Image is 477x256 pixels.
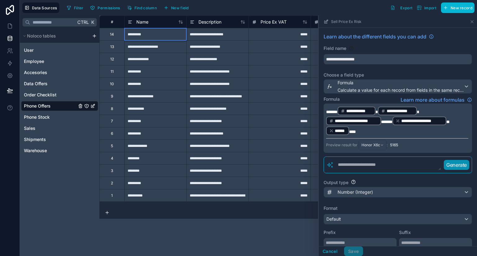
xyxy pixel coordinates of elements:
span: Export [400,6,412,10]
span: Number (Integer) [338,189,373,195]
div: Sales [21,123,98,133]
label: Prefix [324,229,397,236]
a: User [24,47,77,53]
span: Calculate a value for each record from fields in the same record [338,87,464,93]
div: 14 [110,32,114,37]
a: Permissions [88,3,125,12]
div: 7 [111,119,113,124]
span: Employee [24,58,44,64]
span: Import [424,6,436,10]
div: Employee [21,56,98,66]
span: Price Ex VAT [261,19,287,25]
a: New record [438,2,475,13]
span: Accesories [24,69,47,76]
label: Field name [324,45,346,51]
button: Noloco tables [21,32,89,40]
p: Generate [446,161,467,169]
span: Learn about the different fields you can add [324,33,426,40]
button: Import [415,2,438,13]
span: Data Offers [24,81,48,87]
div: Order Checklist [21,90,98,100]
span: Description [198,19,221,25]
span: 5165 [390,143,398,148]
button: Permissions [88,3,122,12]
a: Phone Offers [24,103,77,109]
span: Sales [24,125,35,131]
label: Output type [324,179,348,186]
div: Phone Offers [21,101,98,111]
a: Data Offers [24,81,77,87]
div: Accesories [21,68,98,77]
button: Default [324,214,472,224]
span: Default [326,216,341,222]
span: Phone Stock [24,114,50,120]
span: Ctrl [77,18,89,26]
span: Permissions [98,6,120,10]
button: New record [441,2,475,13]
button: Filter [64,3,86,12]
span: Filter [74,6,84,10]
div: 1 [111,193,113,198]
span: Learn more about formulas [401,96,465,104]
span: K [90,20,95,24]
div: Phone Stock [21,112,98,122]
div: 5 [111,143,113,148]
div: 3 [111,168,113,173]
div: Data Offers [21,79,98,89]
span: Name [136,19,148,25]
span: Shipments [24,136,46,143]
span: Sell Price Ex Risk [331,19,361,24]
span: Order Checklist [24,92,57,98]
span: Formula [338,80,464,86]
a: Learn about the different fields you can add [324,33,434,40]
button: Number (Integer) [324,187,472,197]
label: Format [324,205,472,211]
span: Data Sources [32,6,57,10]
a: Employee [24,58,77,64]
div: 4 [111,156,113,161]
span: New field [171,6,189,10]
a: Warehouse [24,148,77,154]
label: Suffix [399,229,472,236]
a: Accesories [24,69,77,76]
span: New record [451,6,472,10]
span: Noloco tables [27,33,56,39]
div: 8 [111,106,113,111]
button: Export [388,2,415,13]
button: New field [161,3,191,12]
span: User [24,47,34,53]
button: Find column [125,3,159,12]
button: Data Sources [22,2,59,13]
a: Sales [24,125,77,131]
div: 2 [111,181,113,186]
div: 12 [110,57,114,62]
div: 13 [110,44,114,49]
span: Phone Offers [24,103,51,109]
a: Order Checklist [24,92,77,98]
div: Preview result for : [326,140,388,150]
div: 9 [111,94,113,99]
div: 11 [111,69,114,74]
div: User [21,45,98,55]
button: FormulaCalculate a value for each record from fields in the same record [324,79,472,94]
label: Choose a field type [324,72,472,78]
button: Generate [444,160,469,170]
div: Warehouse [21,146,98,156]
span: Warehouse [24,148,47,154]
div: # [104,20,120,24]
button: Honor X6c [359,140,387,150]
div: 10 [110,82,114,86]
label: Formula [324,96,340,102]
a: Phone Stock [24,114,77,120]
span: Honor X6c [361,143,380,148]
div: 6 [111,131,113,136]
div: Shipments [21,135,98,144]
a: Learn more about formulas [401,96,472,104]
span: Find column [134,6,157,10]
a: Shipments [24,136,77,143]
